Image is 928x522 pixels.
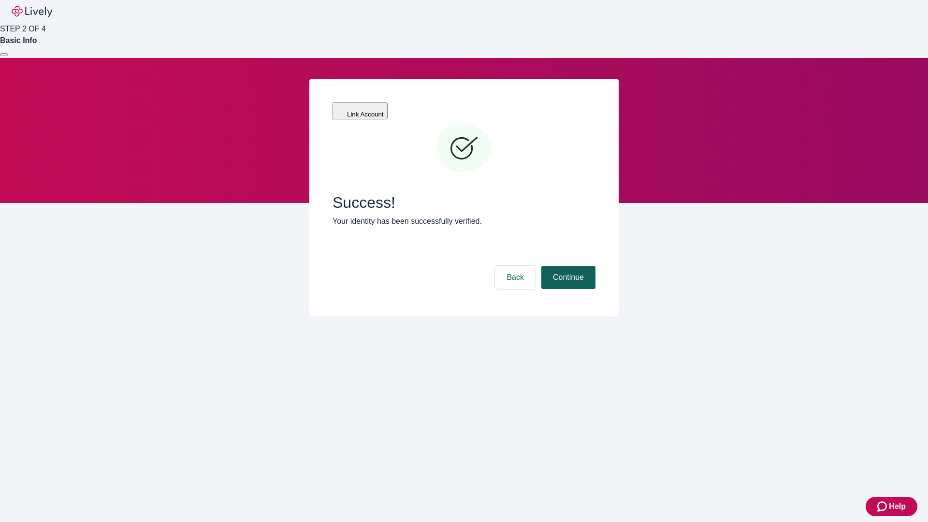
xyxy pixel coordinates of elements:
button: Continue [541,266,595,289]
button: Back [495,266,536,289]
button: Zendesk support iconHelp [866,497,917,516]
p: Your identity has been successfully verified. [333,216,595,227]
span: Success! [333,193,595,212]
button: Link Account [333,102,388,119]
img: Lively [12,6,52,17]
svg: Zendesk support icon [877,501,889,512]
span: Help [889,501,906,512]
svg: Checkmark icon [435,120,493,178]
